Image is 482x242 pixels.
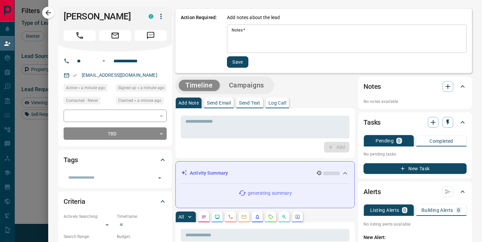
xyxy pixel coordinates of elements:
[181,167,349,179] div: Activity Summary
[100,57,108,65] button: Open
[403,208,406,213] p: 0
[457,208,460,213] p: 0
[398,138,400,143] p: 0
[117,214,167,220] p: Timeframe:
[421,208,453,213] p: Building Alerts
[268,214,273,220] svg: Requests
[215,214,220,220] svg: Lead Browsing Activity
[268,101,286,105] p: Log Call
[364,184,467,200] div: Alerts
[64,127,167,140] div: TBD
[64,214,113,220] p: Actively Searching:
[295,214,300,220] svg: Agent Actions
[64,30,96,41] span: Call
[364,78,467,95] div: Notes
[64,234,113,240] p: Search Range:
[178,101,199,105] p: Add Note
[364,163,467,174] button: New Task
[117,234,167,240] p: Budget:
[178,215,184,219] p: All
[364,99,467,105] p: No notes available
[64,152,167,168] div: Tags
[227,14,280,21] p: Add notes about the lead
[64,11,139,22] h1: [PERSON_NAME]
[241,214,247,220] svg: Emails
[72,73,77,78] svg: Email Verified
[116,97,167,106] div: Tue Sep 16 2025
[364,117,381,128] h2: Tasks
[116,84,167,94] div: Tue Sep 16 2025
[64,155,78,165] h2: Tags
[370,208,399,213] p: Listing Alerts
[64,84,112,94] div: Tue Sep 16 2025
[64,196,85,207] h2: Criteria
[155,173,164,183] button: Open
[227,56,248,68] button: Save
[228,214,233,220] svg: Calls
[64,193,167,209] div: Criteria
[190,170,228,177] p: Activity Summary
[248,190,292,197] p: generating summary
[364,221,467,227] p: No listing alerts available
[364,186,381,197] h2: Alerts
[222,80,271,91] button: Campaigns
[99,30,131,41] span: Email
[179,80,220,91] button: Timeline
[135,30,167,41] span: Message
[429,139,453,143] p: Completed
[364,149,467,159] p: No pending tasks
[82,72,157,78] a: [EMAIL_ADDRESS][DOMAIN_NAME]
[364,114,467,130] div: Tasks
[201,214,207,220] svg: Notes
[376,138,394,143] p: Pending
[364,234,467,241] p: New Alert:
[282,214,287,220] svg: Opportunities
[66,84,105,91] span: Active < a minute ago
[181,14,217,68] p: Action Required:
[149,14,153,19] div: condos.ca
[118,84,164,91] span: Signed up < a minute ago
[239,101,260,105] p: Send Text
[118,97,161,104] span: Claimed < a minute ago
[66,97,98,104] span: Contacted - Never
[364,81,381,92] h2: Notes
[255,214,260,220] svg: Listing Alerts
[207,101,231,105] p: Send Email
